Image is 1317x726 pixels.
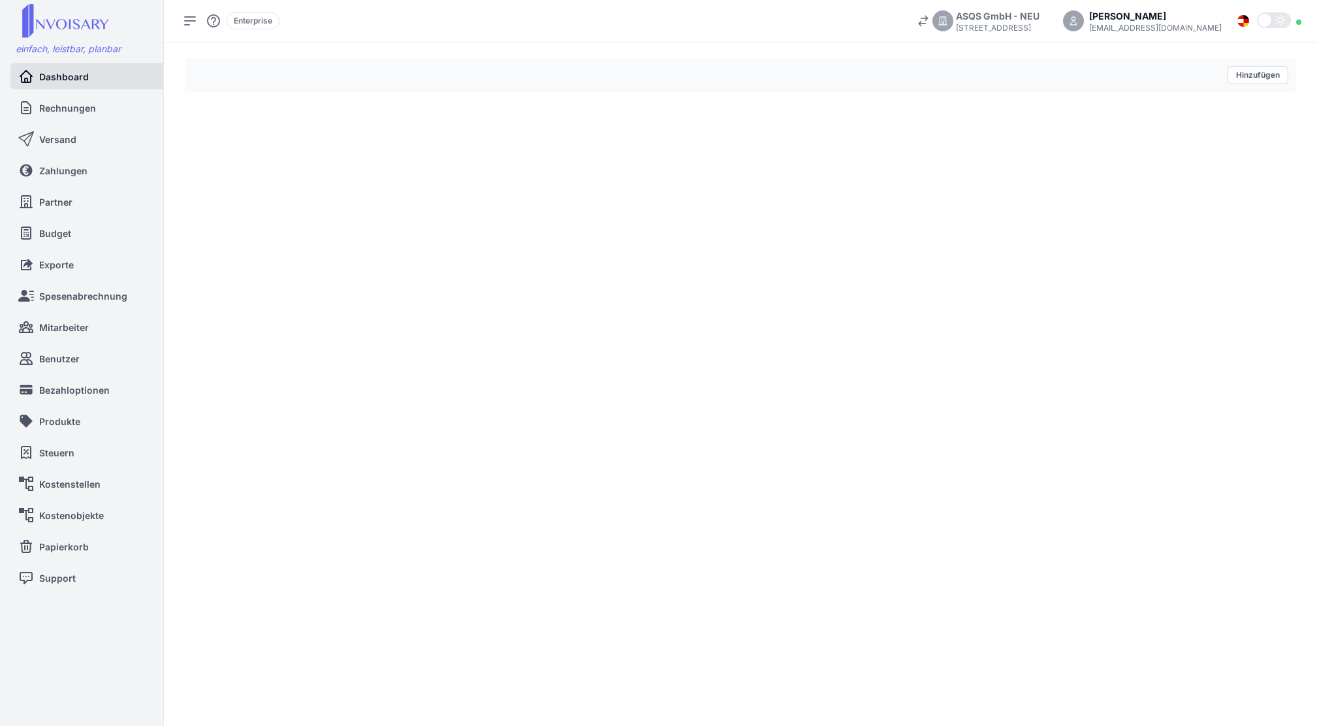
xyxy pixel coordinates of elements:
span: Kostenobjekte [39,509,104,522]
span: Zahlungen [39,164,87,178]
span: Versand [39,133,76,146]
span: Steuern [39,446,74,460]
a: Support [18,565,158,591]
a: Spesenabrechnung [18,283,158,309]
a: Bezahloptionen [18,377,153,403]
span: Budget [39,227,71,240]
a: Papierkorb [18,533,158,560]
div: ASQS GmbH - NEU [956,9,1039,23]
div: [PERSON_NAME] [1089,9,1222,23]
a: Budget [18,220,158,246]
span: Papierkorb [39,540,89,554]
span: Spesenabrechnung [39,289,127,303]
span: Mitarbeiter [39,321,89,334]
a: Benutzer [18,345,158,371]
div: [EMAIL_ADDRESS][DOMAIN_NAME] [1089,23,1222,33]
a: Dashboard [18,63,158,89]
span: einfach, leistbar, planbar [16,43,121,54]
a: Exporte [18,251,158,277]
span: Exporte [39,258,74,272]
span: Rechnungen [39,101,96,115]
button: Hinzufügen [1228,66,1288,84]
span: Support [39,571,76,585]
a: Zahlungen [18,157,158,183]
div: Enterprise [227,12,279,29]
div: [STREET_ADDRESS] [956,23,1039,33]
a: Steuern [18,439,153,466]
a: Partner [18,189,153,215]
a: Rechnungen [18,95,153,121]
span: Bezahloptionen [39,383,110,397]
a: Kostenobjekte [18,502,153,528]
a: Versand [18,126,158,152]
span: Partner [39,195,72,209]
span: Produkte [39,415,80,428]
span: Kostenstellen [39,477,101,491]
a: Kostenstellen [18,471,153,497]
span: Benutzer [39,352,80,366]
a: Produkte [18,408,158,434]
img: Flag_de.svg [1237,15,1249,27]
a: Enterprise [227,14,279,25]
a: Mitarbeiter [18,314,153,340]
div: Online [1296,20,1301,25]
span: Dashboard [39,70,89,84]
